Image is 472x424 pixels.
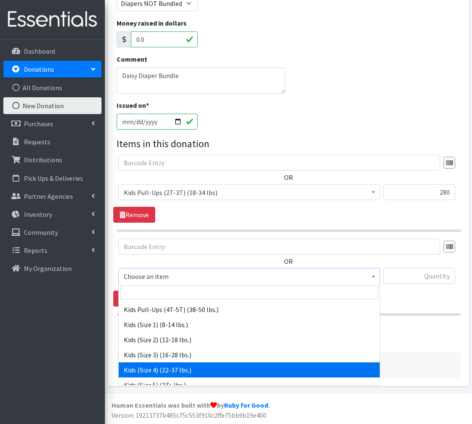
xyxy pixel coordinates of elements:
[24,138,50,146] p: Requests
[3,97,102,114] a: New Donation
[3,242,102,259] a: Reports
[24,192,73,200] p: Partner Agencies
[112,401,270,409] strong: Human Essentials was built with by .
[284,172,293,182] label: OR
[113,291,155,307] a: Remove
[118,184,380,200] span: Kids Pull-Ups (2T-3T) (18-34 lbs)
[24,156,62,164] p: Distributions
[3,5,102,34] img: HumanEssentials
[119,317,380,332] li: Kids (Size 1) (8-14 lbs.)
[117,136,461,151] legend: Items in this donation
[119,332,380,347] li: Kids (Size 2) (12-18 lbs.)
[24,246,47,255] p: Reports
[117,54,147,64] label: Comment
[119,362,380,377] li: Kids (Size 4) (22-37 lbs.)
[3,170,102,187] a: Pick Ups & Deliveries
[3,188,102,205] a: Partner Agencies
[124,187,375,198] span: Kids Pull-Ups (2T-3T) (18-34 lbs)
[3,79,102,96] a: All Donations
[3,115,102,132] a: Purchases
[24,210,52,219] p: Inventory
[146,101,149,109] abbr: required
[284,256,293,266] label: OR
[24,228,58,237] p: Community
[119,302,380,317] li: Kids Pull-Ups (4T-5T) (38-50 lbs.)
[118,239,440,255] input: Barcode Entry
[118,268,380,284] span: Choose an item
[24,47,55,55] p: Dashboard
[118,155,440,171] input: Barcode Entry
[117,100,149,110] label: Issued on
[24,174,83,182] p: Pick Ups & Deliveries
[124,271,375,282] span: Choose an item
[3,224,102,241] a: Community
[119,377,380,393] li: Kids (Size 5) (27+ lbs.)
[3,133,102,150] a: Requests
[3,260,102,277] a: My Organization
[117,18,187,28] label: Money raised in dollars
[24,65,54,73] p: Donations
[3,206,102,223] a: Inventory
[383,268,455,284] input: Quantity
[24,264,72,273] p: My Organization
[3,61,102,78] a: Donations
[3,151,102,168] a: Distributions
[24,120,53,128] p: Purchases
[112,411,266,419] span: Version: 19213737b485c75c553f910c2ffe75bb9b19e400
[113,207,155,223] a: Remove
[3,43,102,60] a: Dashboard
[383,184,455,200] input: Quantity
[119,347,380,362] li: Kids (Size 3) (16-28 lbs.)
[224,401,268,409] a: Ruby for Good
